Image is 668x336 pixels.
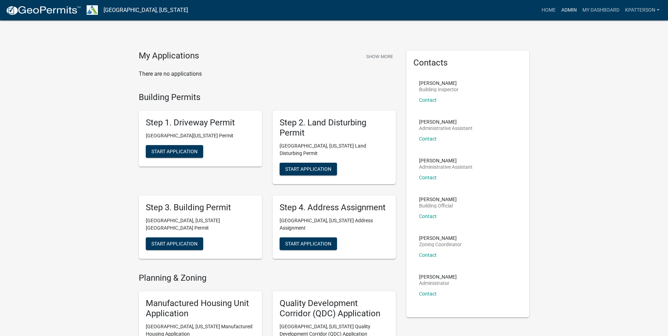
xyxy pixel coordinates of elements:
[419,136,437,142] a: Contact
[285,166,331,172] span: Start Application
[419,274,457,279] p: [PERSON_NAME]
[146,145,203,158] button: Start Application
[280,203,389,213] h5: Step 4. Address Assignment
[419,81,458,86] p: [PERSON_NAME]
[419,87,458,92] p: Building Inspector
[539,4,558,17] a: Home
[146,203,255,213] h5: Step 3. Building Permit
[419,281,457,286] p: Administrator
[146,132,255,139] p: [GEOGRAPHIC_DATA][US_STATE] Permit
[139,51,199,61] h4: My Applications
[146,118,255,128] h5: Step 1. Driveway Permit
[280,217,389,232] p: [GEOGRAPHIC_DATA], [US_STATE] Address Assignment
[280,298,389,319] h5: Quality Development Corridor (QDC) Application
[146,298,255,319] h5: Manufactured Housing Unit Application
[419,291,437,297] a: Contact
[285,241,331,246] span: Start Application
[280,163,337,175] button: Start Application
[419,175,437,180] a: Contact
[139,273,396,283] h4: Planning & Zoning
[580,4,622,17] a: My Dashboard
[139,92,396,102] h4: Building Permits
[419,119,473,124] p: [PERSON_NAME]
[419,197,457,202] p: [PERSON_NAME]
[363,51,396,62] button: Show More
[419,158,473,163] p: [PERSON_NAME]
[558,4,580,17] a: Admin
[419,126,473,131] p: Administrative Assistant
[280,118,389,138] h5: Step 2. Land Disturbing Permit
[419,236,462,241] p: [PERSON_NAME]
[151,241,198,246] span: Start Application
[104,4,188,16] a: [GEOGRAPHIC_DATA], [US_STATE]
[419,213,437,219] a: Contact
[280,142,389,157] p: [GEOGRAPHIC_DATA], [US_STATE] Land Disturbing Permit
[151,149,198,154] span: Start Application
[87,5,98,15] img: Troup County, Georgia
[146,237,203,250] button: Start Application
[622,4,662,17] a: KPATTERSON
[413,58,523,68] h5: Contacts
[419,252,437,258] a: Contact
[139,70,396,78] p: There are no applications
[419,242,462,247] p: Zoning Coordinator
[280,237,337,250] button: Start Application
[146,217,255,232] p: [GEOGRAPHIC_DATA], [US_STATE][GEOGRAPHIC_DATA] Permit
[419,164,473,169] p: Administrative Assistant
[419,203,457,208] p: Building Official
[419,97,437,103] a: Contact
